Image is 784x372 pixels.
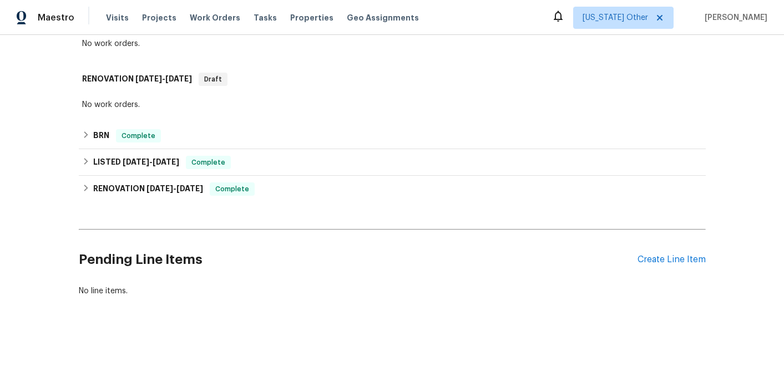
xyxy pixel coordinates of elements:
[583,12,648,23] span: [US_STATE] Other
[142,12,176,23] span: Projects
[93,182,203,196] h6: RENOVATION
[82,38,702,49] div: No work orders.
[117,130,160,141] span: Complete
[93,129,109,142] h6: BRN
[79,123,706,149] div: BRN Complete
[146,185,203,192] span: -
[79,286,706,297] div: No line items.
[146,185,173,192] span: [DATE]
[153,158,179,166] span: [DATE]
[290,12,333,23] span: Properties
[106,12,129,23] span: Visits
[190,12,240,23] span: Work Orders
[79,176,706,202] div: RENOVATION [DATE]-[DATE]Complete
[254,14,277,22] span: Tasks
[93,156,179,169] h6: LISTED
[135,75,162,83] span: [DATE]
[211,184,254,195] span: Complete
[165,75,192,83] span: [DATE]
[38,12,74,23] span: Maestro
[135,75,192,83] span: -
[79,234,638,286] h2: Pending Line Items
[347,12,419,23] span: Geo Assignments
[79,62,706,97] div: RENOVATION [DATE]-[DATE]Draft
[200,74,226,85] span: Draft
[82,73,192,86] h6: RENOVATION
[79,149,706,176] div: LISTED [DATE]-[DATE]Complete
[123,158,179,166] span: -
[700,12,767,23] span: [PERSON_NAME]
[187,157,230,168] span: Complete
[638,254,706,265] div: Create Line Item
[123,158,149,166] span: [DATE]
[176,185,203,192] span: [DATE]
[82,99,702,110] div: No work orders.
